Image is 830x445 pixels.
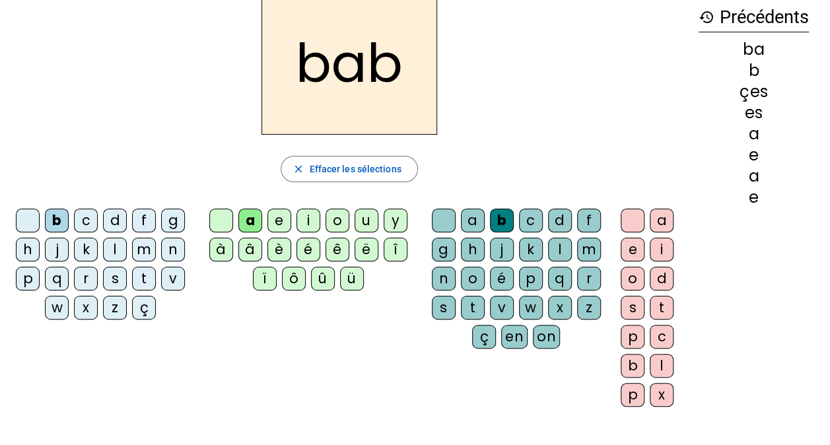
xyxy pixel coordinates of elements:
div: b [490,209,514,232]
div: à [209,238,233,261]
div: t [650,296,674,320]
div: a [699,126,809,142]
div: f [577,209,601,232]
div: k [519,238,543,261]
div: b [699,63,809,79]
div: n [161,238,185,261]
div: w [45,296,69,320]
div: m [577,238,601,261]
div: î [384,238,407,261]
div: a [461,209,485,232]
div: l [548,238,572,261]
div: p [621,383,644,407]
div: x [74,296,98,320]
button: Effacer les sélections [281,156,417,182]
div: w [519,296,543,320]
div: p [621,325,644,349]
div: c [74,209,98,232]
div: t [132,267,156,291]
div: c [650,325,674,349]
div: k [74,238,98,261]
div: d [103,209,127,232]
div: v [161,267,185,291]
div: é [296,238,320,261]
div: r [577,267,601,291]
div: j [490,238,514,261]
div: d [650,267,674,291]
div: c [519,209,543,232]
div: ç [132,296,156,320]
div: è [267,238,291,261]
div: â [238,238,262,261]
div: g [432,238,456,261]
div: es [699,105,809,121]
div: i [296,209,320,232]
div: t [461,296,485,320]
div: q [45,267,69,291]
div: x [650,383,674,407]
div: en [501,325,528,349]
div: ç [472,325,496,349]
div: e [699,189,809,205]
div: p [16,267,40,291]
div: é [490,267,514,291]
h3: Précédents [699,3,809,32]
div: a [699,168,809,184]
div: d [548,209,572,232]
div: h [461,238,485,261]
div: b [45,209,69,232]
div: ê [326,238,349,261]
div: l [650,354,674,378]
mat-icon: close [292,163,304,175]
div: l [103,238,127,261]
div: g [161,209,185,232]
div: v [490,296,514,320]
div: a [238,209,262,232]
div: a [650,209,674,232]
div: h [16,238,40,261]
div: f [132,209,156,232]
div: x [548,296,572,320]
div: z [103,296,127,320]
div: s [103,267,127,291]
div: e [621,238,644,261]
div: i [650,238,674,261]
div: e [267,209,291,232]
div: q [548,267,572,291]
div: y [384,209,407,232]
div: o [461,267,485,291]
div: ba [699,42,809,57]
div: on [533,325,560,349]
div: ü [340,267,364,291]
div: e [699,147,809,163]
div: u [355,209,378,232]
div: ô [282,267,306,291]
div: o [621,267,644,291]
div: çes [699,84,809,100]
span: Effacer les sélections [309,161,401,177]
div: s [621,296,644,320]
div: p [519,267,543,291]
div: b [621,354,644,378]
div: ï [253,267,277,291]
div: s [432,296,456,320]
div: û [311,267,335,291]
div: n [432,267,456,291]
div: z [577,296,601,320]
div: r [74,267,98,291]
div: m [132,238,156,261]
mat-icon: history [699,9,714,25]
div: ë [355,238,378,261]
div: o [326,209,349,232]
div: j [45,238,69,261]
